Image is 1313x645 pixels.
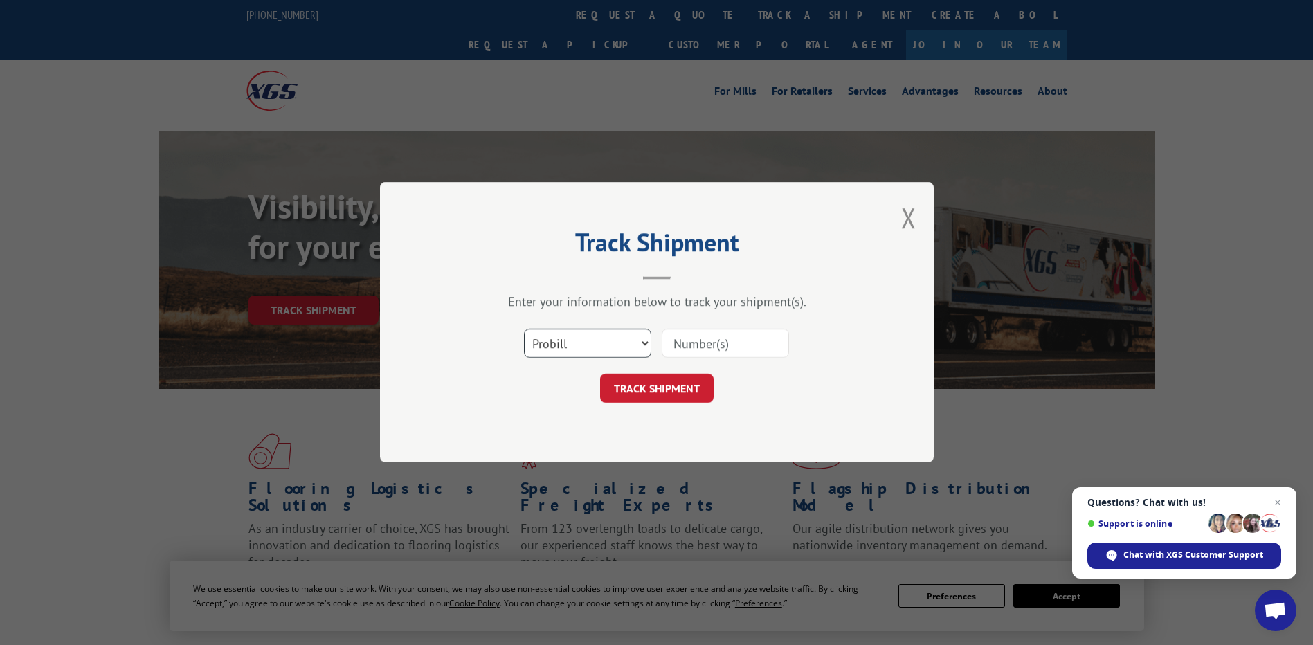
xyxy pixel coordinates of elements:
[1123,549,1263,561] span: Chat with XGS Customer Support
[901,199,916,236] button: Close modal
[1087,543,1281,569] div: Chat with XGS Customer Support
[1255,590,1296,631] div: Open chat
[449,233,864,259] h2: Track Shipment
[1269,494,1286,511] span: Close chat
[1087,497,1281,508] span: Questions? Chat with us!
[449,294,864,310] div: Enter your information below to track your shipment(s).
[662,329,789,358] input: Number(s)
[1087,518,1204,529] span: Support is online
[600,374,714,403] button: TRACK SHIPMENT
